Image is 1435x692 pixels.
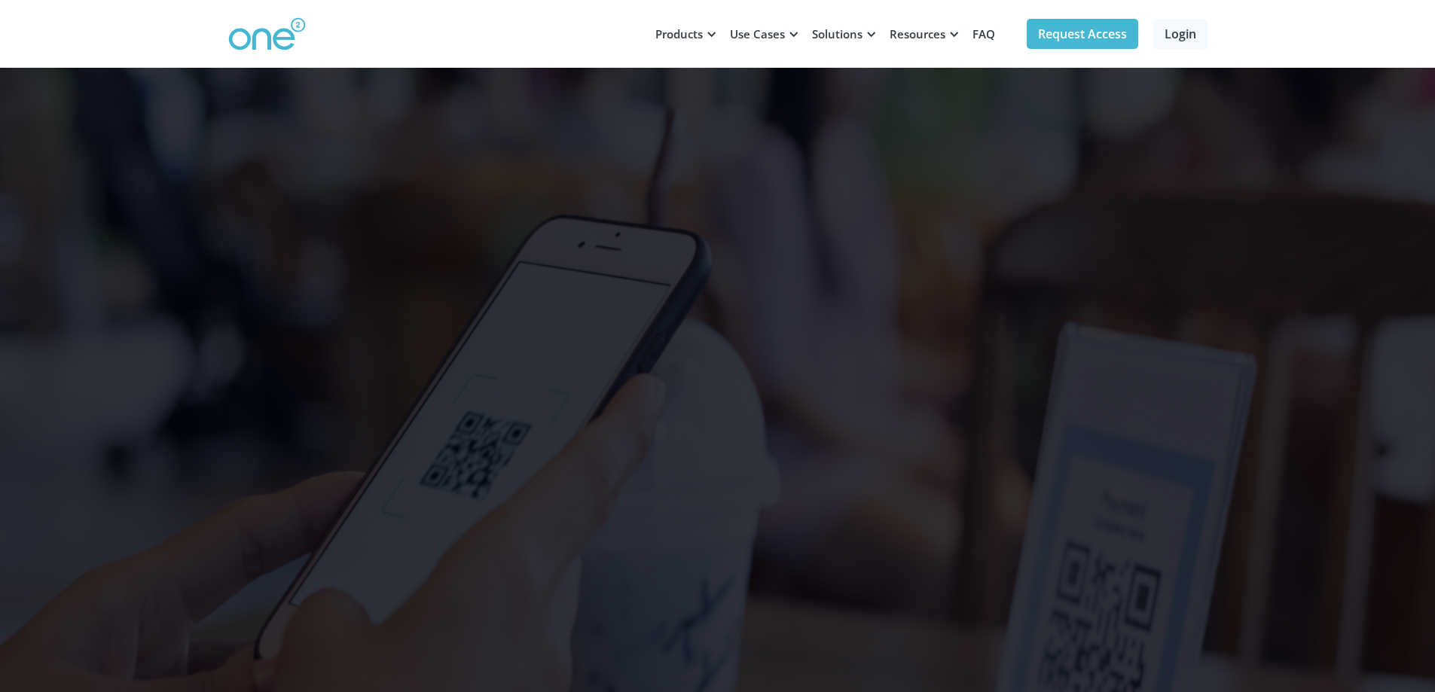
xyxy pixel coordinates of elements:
a: Login [1153,19,1208,49]
a: Request Access [1027,19,1138,49]
div: Use Cases [730,26,785,41]
div: Solutions [812,26,863,41]
img: One2 Logo [228,17,306,51]
div: Resources [890,26,945,41]
div: Products [655,26,703,41]
a: FAQ [963,11,1004,56]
